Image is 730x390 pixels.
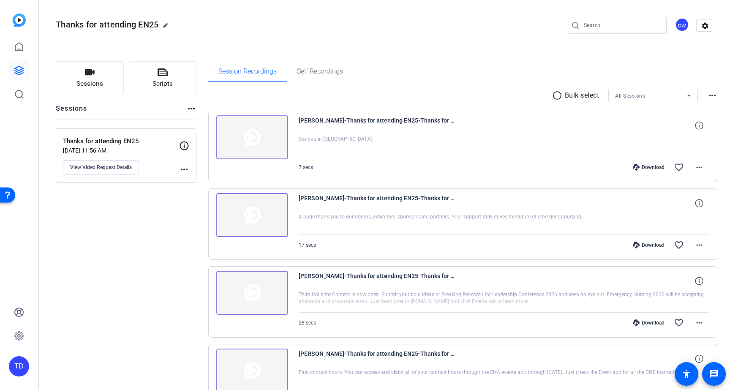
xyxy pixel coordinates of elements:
[76,79,103,89] span: Sessions
[299,320,316,326] span: 28 secs
[629,319,669,326] div: Download
[674,162,684,172] mat-icon: favorite_border
[163,22,173,33] mat-icon: edit
[63,147,179,154] p: [DATE] 11:56 AM
[70,164,132,171] span: View Video Request Details
[179,164,189,175] mat-icon: more_horiz
[299,349,455,369] span: [PERSON_NAME]-Thanks for attending EN25-Thanks for attending EN25-1756128756442-webcam
[13,14,26,27] img: blue-gradient.svg
[297,68,343,75] span: Self Recordings
[216,271,288,315] img: thumb-nail
[186,104,196,114] mat-icon: more_horiz
[153,79,173,89] span: Scripts
[674,318,684,328] mat-icon: favorite_border
[299,115,455,136] span: [PERSON_NAME]-Thanks for attending EN25-Thanks for attending EN25-1756129095404-webcam
[615,93,645,99] span: All Sessions
[552,90,565,101] mat-icon: radio_button_unchecked
[694,240,704,250] mat-icon: more_horiz
[299,164,313,170] span: 7 secs
[56,61,124,95] button: Sessions
[129,61,197,95] button: Scripts
[299,193,455,213] span: [PERSON_NAME]-Thanks for attending EN25-Thanks for attending EN25-1756129035290-webcam
[63,160,139,175] button: View Video Request Details
[675,18,690,33] ngx-avatar: Denise Wawrzyniak
[674,240,684,250] mat-icon: favorite_border
[584,20,660,30] input: Search
[629,164,669,171] div: Download
[56,104,87,120] h2: Sessions
[216,115,288,159] img: thumb-nail
[681,369,692,379] mat-icon: accessibility
[629,242,669,248] div: Download
[63,136,179,146] p: Thanks for attending EN25
[565,90,599,101] p: Bulk select
[697,19,714,32] mat-icon: settings
[675,18,689,32] div: DW
[218,68,277,75] span: Session Recordings
[56,19,158,30] span: Thanks for attending EN25
[694,162,704,172] mat-icon: more_horiz
[9,356,29,376] div: TD
[216,193,288,237] img: thumb-nail
[299,242,316,248] span: 17 secs
[694,318,704,328] mat-icon: more_horiz
[707,90,717,101] mat-icon: more_horiz
[299,271,455,291] span: [PERSON_NAME]-Thanks for attending EN25-Thanks for attending EN25-1756128853863-webcam
[709,369,719,379] mat-icon: message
